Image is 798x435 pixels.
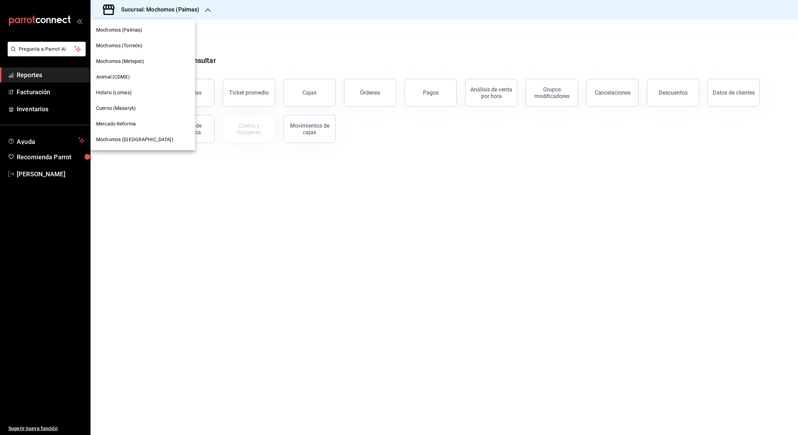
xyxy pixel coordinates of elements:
span: Cuerno (Masaryk) [96,105,136,112]
span: Hotaru (Lomas) [96,89,132,96]
div: Animal (CDMX) [91,69,195,85]
div: Mercado Reforma [91,116,195,132]
div: Mochomos (Palmas) [91,22,195,38]
div: Mochomos (Torreón) [91,38,195,54]
span: Mochomos (Torreón) [96,42,142,49]
div: Cuerno (Masaryk) [91,100,195,116]
div: Mochomos (Metepec) [91,54,195,69]
span: Mercado Reforma [96,120,136,128]
span: Mochomos (Palmas) [96,26,142,34]
span: Mochomos (Metepec) [96,58,144,65]
div: Hotaru (Lomas) [91,85,195,100]
span: Mochomos ([GEOGRAPHIC_DATA]) [96,136,173,143]
div: Mochomos ([GEOGRAPHIC_DATA]) [91,132,195,147]
span: Animal (CDMX) [96,73,130,81]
